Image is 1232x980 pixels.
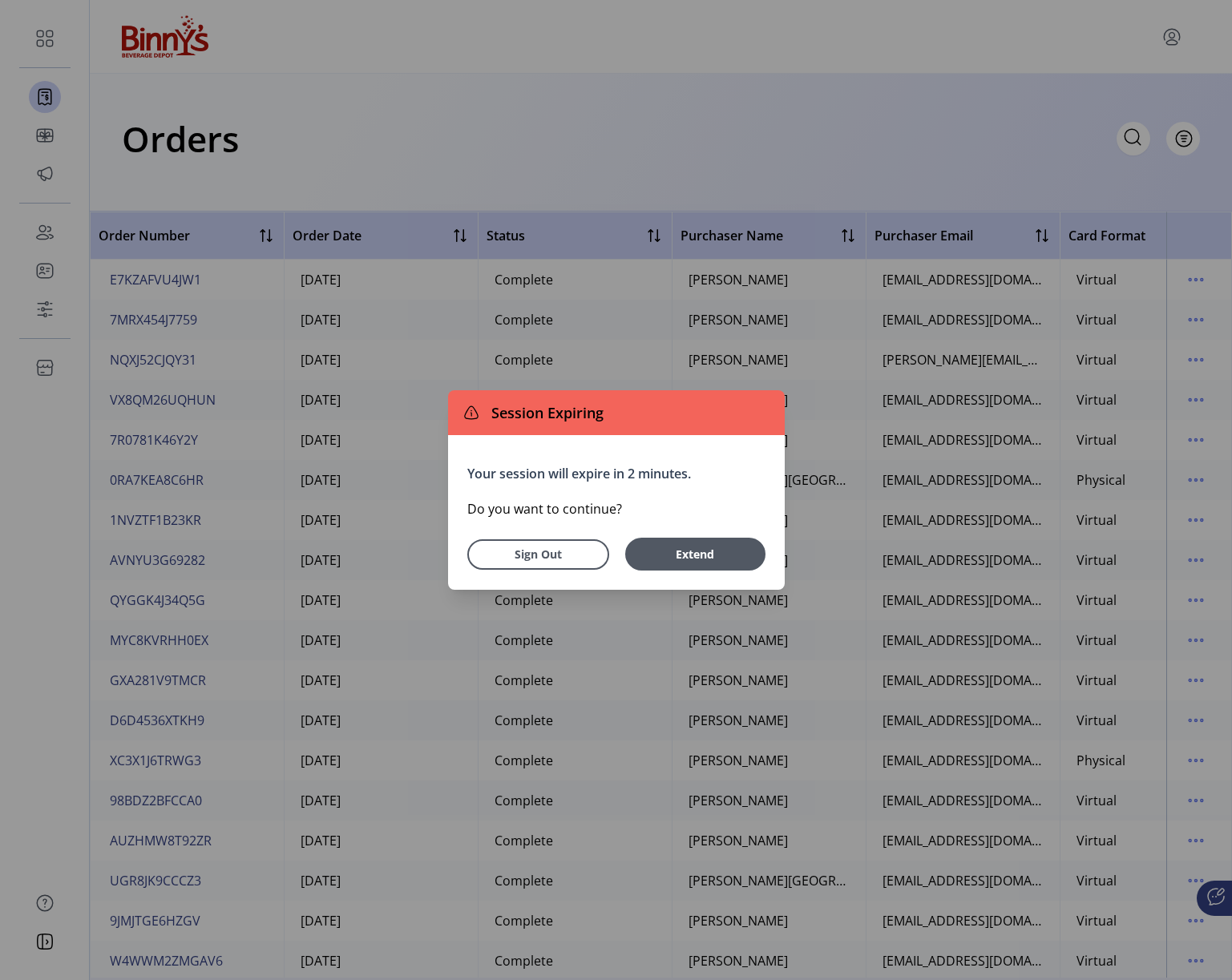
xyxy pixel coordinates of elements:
button: Sign Out [467,539,609,570]
p: Do you want to continue? [467,499,765,518]
span: Extend [633,546,757,563]
p: Your session will expire in 2 minutes. [467,464,765,483]
span: Sign Out [488,546,588,563]
span: Session Expiring [485,402,604,424]
button: Extend [625,538,765,571]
